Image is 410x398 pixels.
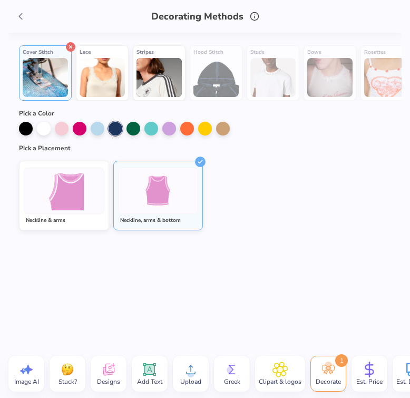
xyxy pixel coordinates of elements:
span: Decorate [316,377,341,386]
div: Neckline, arms & bottom [118,216,199,225]
span: Designs [97,377,120,386]
span: Pick a Placement [19,144,71,152]
img: Lace [80,58,125,97]
div: Cover Stitch [23,49,68,56]
img: Cover Stitch [23,58,68,97]
img: Neckline, arms & bottom [138,171,178,210]
span: Stuck? [58,377,77,386]
img: Stuck? [60,362,75,377]
span: Pick a Color [19,109,54,118]
span: Add Text [137,377,162,386]
span: Upload [180,377,201,386]
span: Image AI [14,377,39,386]
div: Neckline & arms [24,216,104,225]
div: Lace [80,49,125,56]
span: Clipart & logos [259,377,301,386]
span: Est. Price [356,377,383,386]
img: Neckline & arms [44,171,84,210]
div: Stripes [136,49,182,56]
img: Stripes [136,58,182,97]
span: Greek [224,377,240,386]
span: 1 [335,354,348,367]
